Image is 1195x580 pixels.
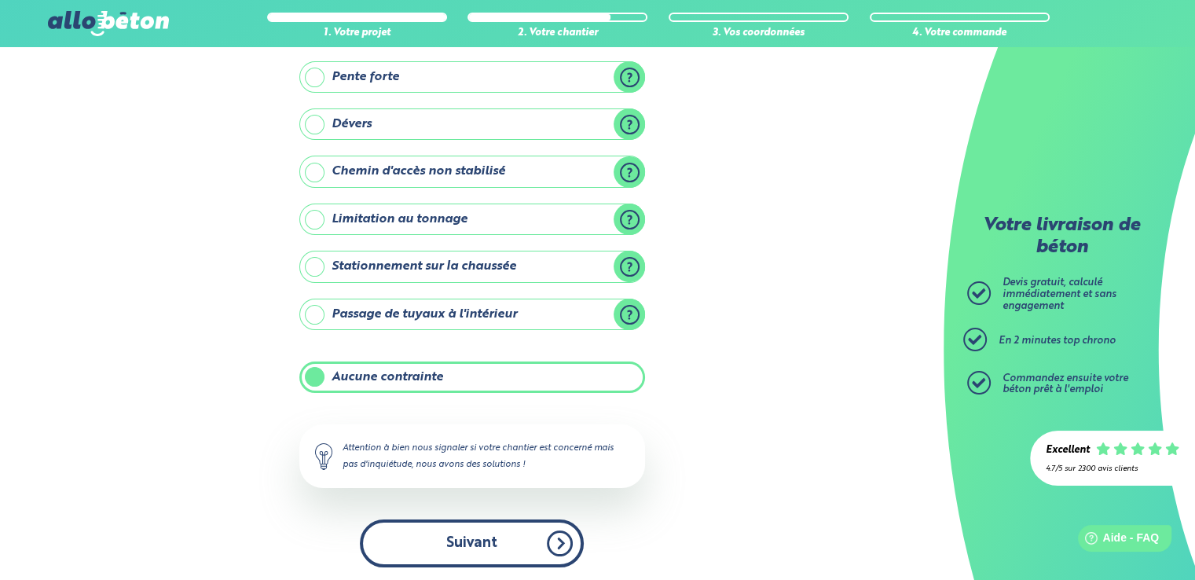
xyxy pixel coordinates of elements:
[360,519,584,567] button: Suivant
[870,28,1050,39] div: 4. Votre commande
[48,11,169,36] img: allobéton
[299,156,645,187] label: Chemin d'accès non stabilisé
[669,28,849,39] div: 3. Vos coordonnées
[299,108,645,140] label: Dévers
[267,28,447,39] div: 1. Votre projet
[299,251,645,282] label: Stationnement sur la chaussée
[299,204,645,235] label: Limitation au tonnage
[299,61,645,93] label: Pente forte
[1055,519,1178,563] iframe: Help widget launcher
[299,362,645,393] label: Aucune contrainte
[467,28,647,39] div: 2. Votre chantier
[299,424,645,487] div: Attention à bien nous signaler si votre chantier est concerné mais pas d'inquiétude, nous avons d...
[299,299,645,330] label: Passage de tuyaux à l'intérieur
